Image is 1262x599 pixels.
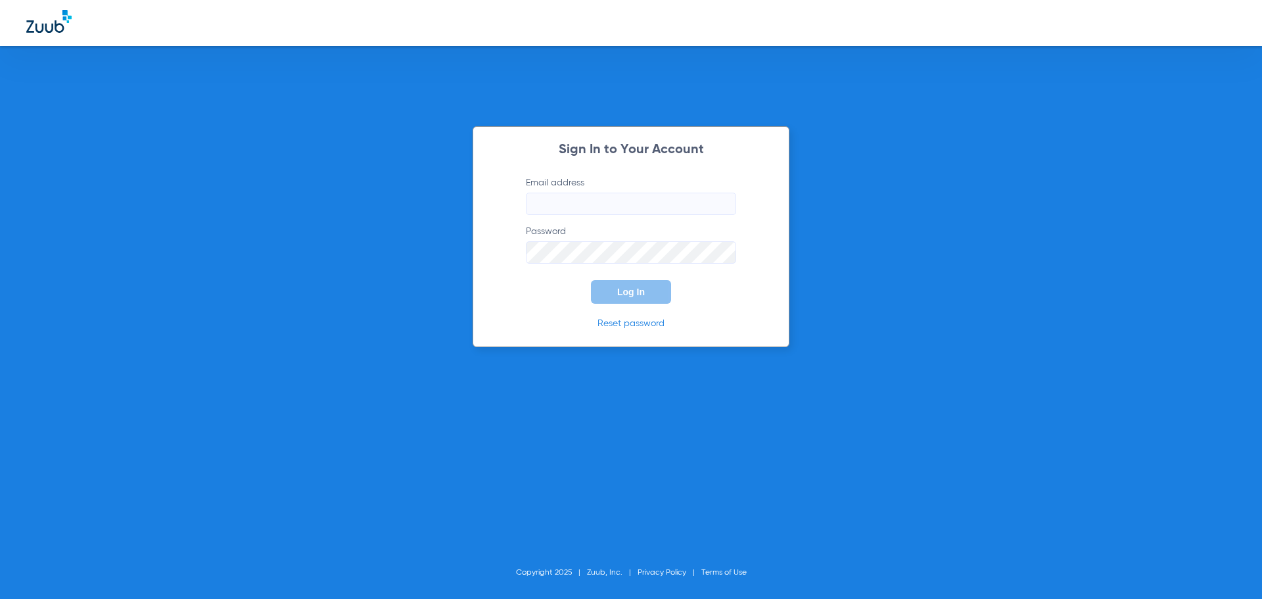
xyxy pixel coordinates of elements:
label: Password [526,225,736,264]
button: Log In [591,280,671,304]
li: Zuub, Inc. [587,566,638,579]
a: Privacy Policy [638,569,686,577]
img: Zuub Logo [26,10,72,33]
a: Terms of Use [701,569,747,577]
label: Email address [526,176,736,215]
h2: Sign In to Your Account [506,143,756,156]
a: Reset password [597,319,665,328]
span: Log In [617,287,645,297]
input: Password [526,241,736,264]
input: Email address [526,193,736,215]
li: Copyright 2025 [516,566,587,579]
